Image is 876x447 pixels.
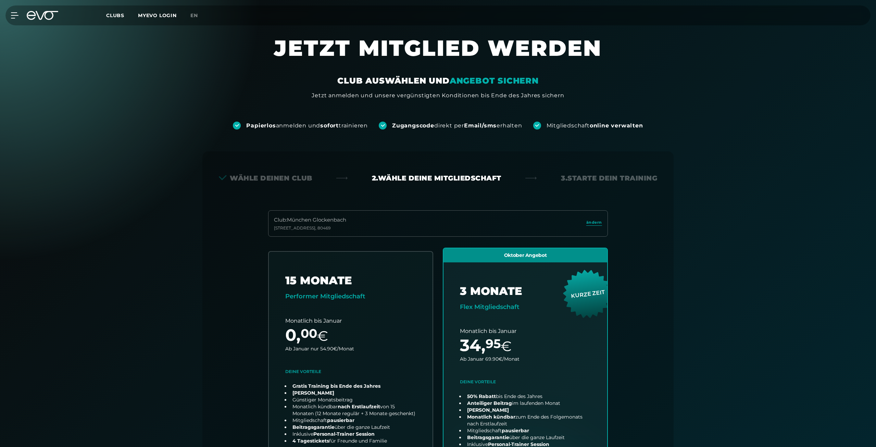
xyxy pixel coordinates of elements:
div: Club : München Glockenbach [274,216,346,224]
span: Clubs [106,12,124,18]
a: Clubs [106,12,138,18]
div: CLUB AUSWÄHLEN UND [337,75,538,86]
div: 2. Wähle deine Mitgliedschaft [372,173,501,183]
div: Jetzt anmelden und unsere vergünstigten Konditionen bis Ende des Jahres sichern [312,91,564,100]
strong: Papierlos [246,122,276,129]
a: MYEVO LOGIN [138,12,177,18]
strong: online verwalten [590,122,643,129]
span: ändern [586,220,602,225]
h1: JETZT MITGLIED WERDEN [233,34,643,75]
div: Mitgliedschaft [547,122,643,129]
strong: sofort [320,122,339,129]
div: [STREET_ADDRESS] , 80469 [274,225,346,231]
a: ändern [586,220,602,227]
div: 3. Starte dein Training [561,173,657,183]
div: direkt per erhalten [392,122,522,129]
span: en [190,12,198,18]
em: ANGEBOT SICHERN [450,76,539,86]
div: Wähle deinen Club [219,173,312,183]
div: anmelden und trainieren [246,122,368,129]
a: en [190,12,206,20]
strong: Zugangscode [392,122,434,129]
strong: Email/sms [464,122,497,129]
